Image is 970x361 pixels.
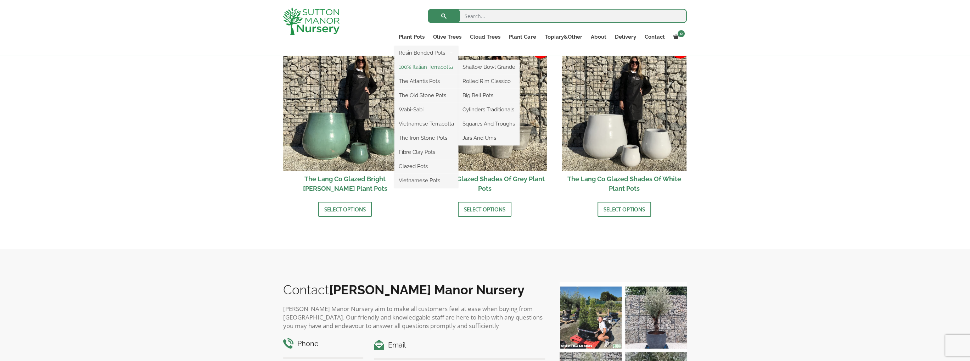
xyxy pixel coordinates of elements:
[560,287,622,349] img: Our elegant & picturesque Angustifolia Cones are an exquisite addition to your Bay Tree collectio...
[283,46,408,196] a: Sale! The Lang Co Glazed Bright [PERSON_NAME] Plant Pots
[458,202,511,217] a: Select options for “The Hanoi Glazed Shades Of Grey Plant Pots”
[562,46,686,196] a: Sale! The Lang Co Glazed Shades Of White Plant Pots
[540,32,586,42] a: Topiary&Other
[678,30,685,37] span: 0
[562,46,686,171] img: The Lang Co Glazed Shades Of White Plant Pots
[283,338,364,349] h4: Phone
[610,32,640,42] a: Delivery
[374,340,545,351] h4: Email
[562,171,686,196] h2: The Lang Co Glazed Shades Of White Plant Pots
[428,9,687,23] input: Search...
[505,32,540,42] a: Plant Care
[598,202,651,217] a: Select options for “The Lang Co Glazed Shades Of White Plant Pots”
[394,118,458,129] a: Vietnamese Terracotta
[458,104,520,115] a: Cylinders Traditionals
[394,133,458,143] a: The Iron Stone Pots
[394,161,458,172] a: Glazed Pots
[394,147,458,157] a: Fibre Clay Pots
[422,171,547,196] h2: The Hanoi Glazed Shades Of Grey Plant Pots
[458,133,520,143] a: Jars And Urns
[640,32,669,42] a: Contact
[394,76,458,87] a: The Atlantis Pots
[669,32,687,42] a: 0
[283,305,545,330] p: [PERSON_NAME] Manor Nursery aim to make all customers feel at ease when buying from [GEOGRAPHIC_D...
[394,90,458,101] a: The Old Stone Pots
[283,7,340,35] img: logo
[586,32,610,42] a: About
[283,282,545,297] h2: Contact
[458,62,520,72] a: Shallow Bowl Grande
[625,287,687,349] img: A beautiful multi-stem Spanish Olive tree potted in our luxurious fibre clay pots 😍😍
[458,76,520,87] a: Rolled Rim Classico
[283,171,408,196] h2: The Lang Co Glazed Bright [PERSON_NAME] Plant Pots
[394,175,458,186] a: Vietnamese Pots
[318,202,372,217] a: Select options for “The Lang Co Glazed Bright Olive Green Plant Pots”
[329,282,525,297] b: [PERSON_NAME] Manor Nursery
[458,118,520,129] a: Squares And Troughs
[394,32,429,42] a: Plant Pots
[394,62,458,72] a: 100% Italian Terracotta
[394,48,458,58] a: Resin Bonded Pots
[466,32,505,42] a: Cloud Trees
[394,104,458,115] a: Wabi-Sabi
[429,32,466,42] a: Olive Trees
[283,46,408,171] img: The Lang Co Glazed Bright Olive Green Plant Pots
[458,90,520,101] a: Big Bell Pots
